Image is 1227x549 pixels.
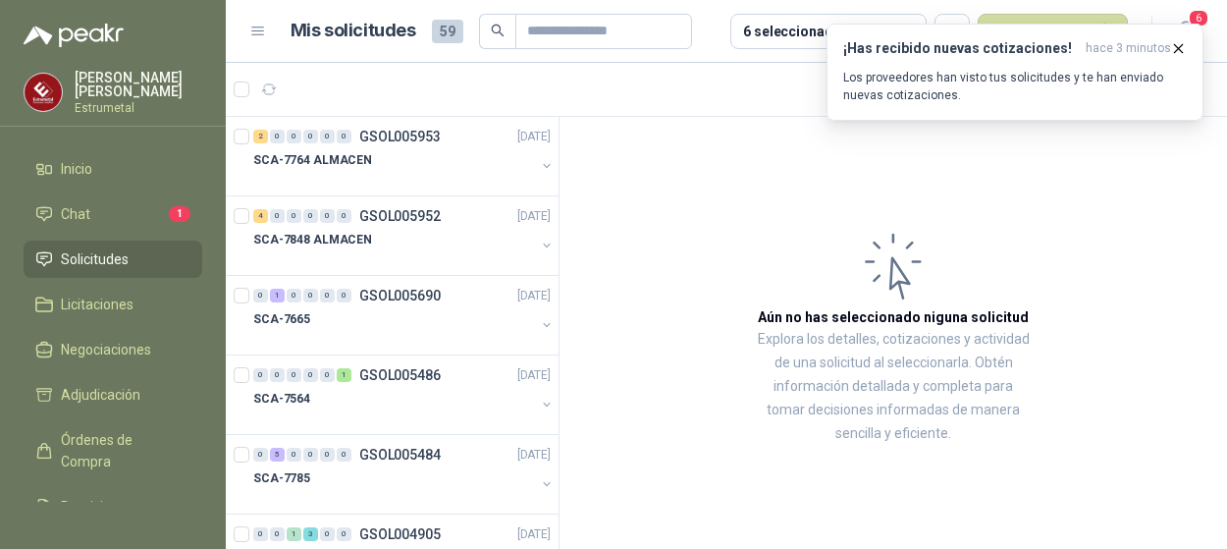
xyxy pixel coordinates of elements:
div: 0 [303,130,318,143]
p: [DATE] [517,207,551,226]
div: 0 [270,368,285,382]
a: Chat1 [24,195,202,233]
div: 0 [337,289,351,302]
div: 0 [253,448,268,462]
p: GSOL005486 [359,368,441,382]
div: 0 [337,448,351,462]
div: 1 [287,527,301,541]
div: 0 [337,130,351,143]
div: 0 [303,448,318,462]
div: 0 [253,527,268,541]
p: [PERSON_NAME] [PERSON_NAME] [75,71,202,98]
div: 0 [320,209,335,223]
button: Nueva solicitud [978,14,1128,49]
p: SCA-7785 [253,469,310,488]
p: [DATE] [517,366,551,385]
button: 6 [1168,14,1203,49]
div: 0 [303,289,318,302]
div: 0 [287,448,301,462]
a: 0 0 0 0 0 1 GSOL005486[DATE] SCA-7564 [253,363,555,426]
div: 0 [253,289,268,302]
span: Chat [61,203,90,225]
p: GSOL005484 [359,448,441,462]
a: 2 0 0 0 0 0 GSOL005953[DATE] SCA-7764 ALMACEN [253,125,555,188]
span: Adjudicación [61,384,140,406]
div: 0 [287,368,301,382]
h1: Mis solicitudes [291,17,416,45]
button: ¡Has recibido nuevas cotizaciones!hace 3 minutos Los proveedores han visto tus solicitudes y te h... [827,24,1203,121]
div: 0 [270,209,285,223]
p: Los proveedores han visto tus solicitudes y te han enviado nuevas cotizaciones. [843,69,1187,104]
div: 1 [270,289,285,302]
a: Órdenes de Compra [24,421,202,480]
h3: ¡Has recibido nuevas cotizaciones! [843,40,1078,57]
div: 6 seleccionadas [743,21,848,42]
div: 5 [270,448,285,462]
a: Adjudicación [24,376,202,413]
a: Solicitudes [24,241,202,278]
p: [DATE] [517,128,551,146]
div: 0 [320,130,335,143]
span: search [491,24,505,37]
a: Negociaciones [24,331,202,368]
div: 2 [253,130,268,143]
a: Inicio [24,150,202,188]
p: SCA-7564 [253,390,310,409]
p: SCA-7665 [253,310,310,329]
div: 0 [270,130,285,143]
div: 0 [253,368,268,382]
span: 59 [432,20,463,43]
span: 6 [1188,9,1209,27]
div: 3 [303,527,318,541]
div: 0 [337,527,351,541]
p: [DATE] [517,525,551,544]
p: GSOL005953 [359,130,441,143]
a: 0 5 0 0 0 0 GSOL005484[DATE] SCA-7785 [253,443,555,506]
div: 0 [320,527,335,541]
img: Logo peakr [24,24,124,47]
span: Inicio [61,158,92,180]
div: 0 [287,289,301,302]
div: 0 [303,209,318,223]
p: [DATE] [517,287,551,305]
div: 4 [253,209,268,223]
div: 0 [287,130,301,143]
div: 0 [320,448,335,462]
p: SCA-7764 ALMACEN [253,151,372,170]
span: Remisiones [61,496,133,518]
a: 0 1 0 0 0 0 GSOL005690[DATE] SCA-7665 [253,284,555,347]
span: Negociaciones [61,339,151,360]
p: Explora los detalles, cotizaciones y actividad de una solicitud al seleccionarla. Obtén informaci... [756,328,1031,446]
p: GSOL005690 [359,289,441,302]
div: 0 [337,209,351,223]
div: 1 [337,368,351,382]
div: 0 [303,368,318,382]
p: GSOL005952 [359,209,441,223]
span: Licitaciones [61,294,133,315]
span: hace 3 minutos [1086,40,1171,57]
h3: Aún no has seleccionado niguna solicitud [758,306,1029,328]
div: 0 [287,209,301,223]
span: 1 [169,206,190,222]
a: Licitaciones [24,286,202,323]
div: 0 [270,527,285,541]
span: Órdenes de Compra [61,429,184,472]
p: [DATE] [517,446,551,465]
img: Company Logo [25,74,62,111]
span: Solicitudes [61,248,129,270]
p: SCA-7848 ALMACEN [253,231,372,249]
p: GSOL004905 [359,527,441,541]
div: 0 [320,368,335,382]
a: 4 0 0 0 0 0 GSOL005952[DATE] SCA-7848 ALMACEN [253,204,555,267]
a: Remisiones [24,488,202,525]
p: Estrumetal [75,102,202,114]
div: 0 [320,289,335,302]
